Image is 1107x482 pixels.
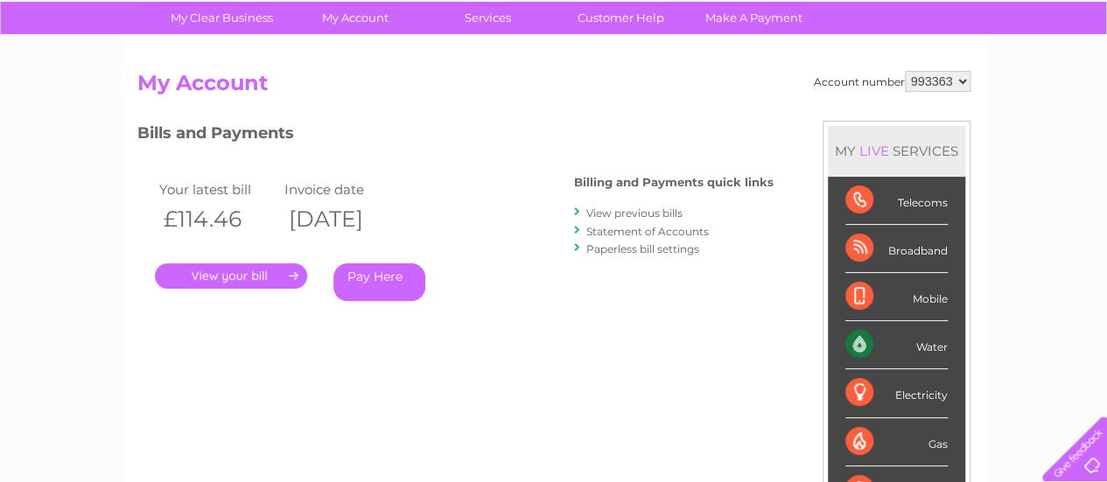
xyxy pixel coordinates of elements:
a: Services [416,2,560,34]
div: Account number [814,71,970,92]
a: Statement of Accounts [586,225,709,238]
a: My Clear Business [150,2,294,34]
a: Paperless bill settings [586,242,699,255]
div: Gas [845,418,948,466]
h2: My Account [137,71,970,104]
a: Log out [1049,74,1090,87]
img: logo.png [39,45,128,99]
a: Pay Here [333,263,425,301]
a: Telecoms [892,74,944,87]
th: £114.46 [155,201,281,237]
a: View previous bills [586,206,683,220]
a: Energy [843,74,881,87]
div: LIVE [856,143,893,159]
td: Your latest bill [155,178,281,201]
div: Broadband [845,225,948,273]
h3: Bills and Payments [137,121,774,151]
td: Invoice date [280,178,406,201]
th: [DATE] [280,201,406,237]
div: Telecoms [845,177,948,225]
div: Electricity [845,369,948,417]
div: Mobile [845,273,948,321]
div: MY SERVICES [828,126,965,176]
a: . [155,263,307,289]
a: Customer Help [549,2,693,34]
div: Clear Business is a trading name of Verastar Limited (registered in [GEOGRAPHIC_DATA] No. 3667643... [141,10,968,85]
a: Contact [991,74,1033,87]
a: 0333 014 3131 [777,9,898,31]
a: Blog [955,74,980,87]
a: Water [799,74,832,87]
a: Make A Payment [682,2,826,34]
div: Water [845,321,948,369]
a: My Account [283,2,427,34]
h4: Billing and Payments quick links [574,176,774,189]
